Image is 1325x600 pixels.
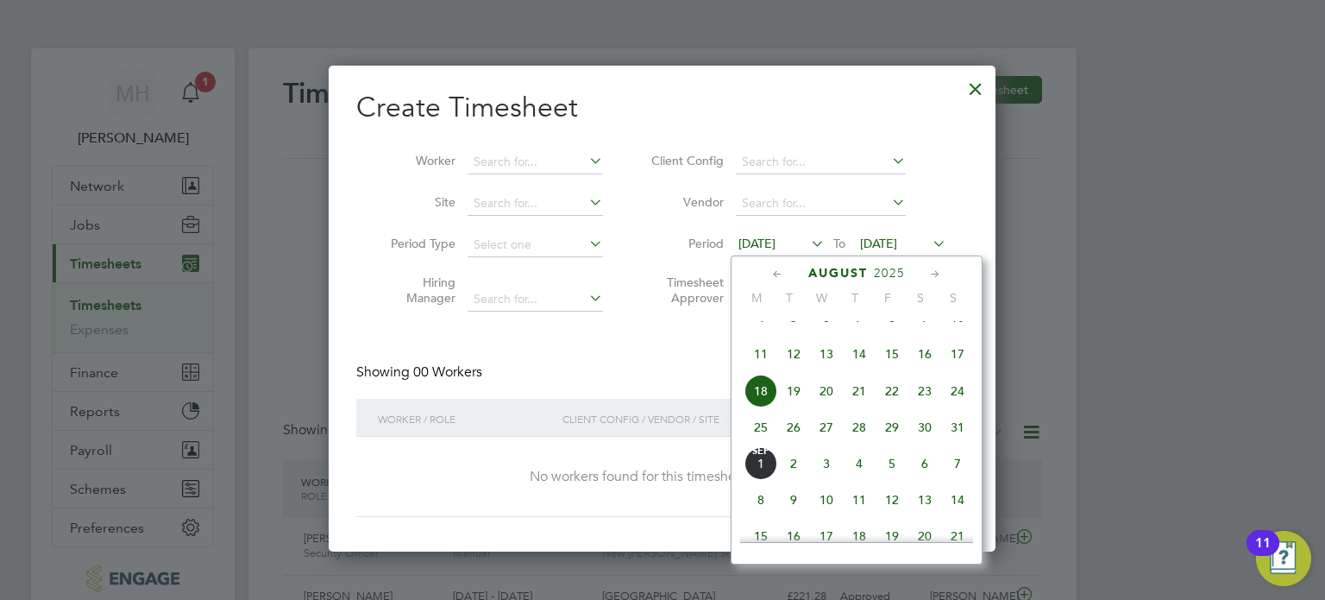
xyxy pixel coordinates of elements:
[356,363,486,382] div: Showing
[810,375,843,407] span: 20
[908,411,941,444] span: 30
[810,520,843,553] span: 17
[736,192,906,216] input: Search for...
[843,411,876,444] span: 28
[808,266,868,281] span: August
[941,520,974,553] span: 21
[941,375,974,407] span: 24
[468,150,603,174] input: Search for...
[744,520,777,553] span: 15
[744,375,777,407] span: 18
[876,520,908,553] span: 19
[860,236,897,251] span: [DATE]
[646,153,724,168] label: Client Config
[828,232,851,255] span: To
[558,399,835,439] div: Client Config / Vendor / Site
[908,483,941,516] span: 13
[374,399,558,439] div: Worker / Role
[468,192,603,216] input: Search for...
[736,150,906,174] input: Search for...
[777,520,810,553] span: 16
[744,338,777,370] span: 11
[738,236,776,251] span: [DATE]
[744,447,777,456] span: Sep
[468,233,603,257] input: Select one
[356,90,968,126] h2: Create Timesheet
[941,411,974,444] span: 31
[777,338,810,370] span: 12
[744,411,777,444] span: 25
[1256,531,1311,586] button: Open Resource Center, 11 new notifications
[838,290,871,306] span: T
[908,447,941,480] span: 6
[810,338,843,370] span: 13
[843,520,876,553] span: 18
[876,375,908,407] span: 22
[378,153,455,168] label: Worker
[843,447,876,480] span: 4
[810,447,843,480] span: 3
[777,411,810,444] span: 26
[937,290,970,306] span: S
[941,483,974,516] span: 14
[843,338,876,370] span: 14
[810,411,843,444] span: 27
[378,194,455,210] label: Site
[777,483,810,516] span: 9
[777,375,810,407] span: 19
[744,447,777,480] span: 1
[413,363,482,381] span: 00 Workers
[876,411,908,444] span: 29
[874,266,905,281] span: 2025
[843,483,876,516] span: 11
[646,236,724,251] label: Period
[744,483,777,516] span: 8
[876,483,908,516] span: 12
[777,447,810,480] span: 2
[908,338,941,370] span: 16
[378,275,455,306] label: Hiring Manager
[1255,543,1271,565] div: 11
[740,290,773,306] span: M
[904,290,937,306] span: S
[646,275,724,306] label: Timesheet Approver
[908,375,941,407] span: 23
[908,520,941,553] span: 20
[810,483,843,516] span: 10
[876,338,908,370] span: 15
[843,375,876,407] span: 21
[876,447,908,480] span: 5
[871,290,904,306] span: F
[806,290,838,306] span: W
[646,194,724,210] label: Vendor
[374,468,951,486] div: No workers found for this timesheet period.
[468,287,603,312] input: Search for...
[941,447,974,480] span: 7
[378,236,455,251] label: Period Type
[773,290,806,306] span: T
[941,338,974,370] span: 17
